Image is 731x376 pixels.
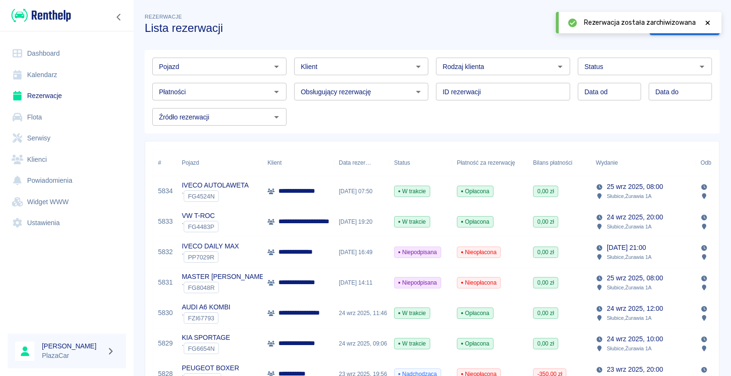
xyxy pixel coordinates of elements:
div: # [158,149,161,176]
p: Słubice , Żurawia 1A [607,253,652,261]
a: 5831 [158,277,173,287]
p: PEUGEOT BOXER [182,363,239,373]
div: Pojazd [182,149,199,176]
div: Klient [267,149,282,176]
a: 5829 [158,338,173,348]
p: 24 wrz 2025, 12:00 [607,304,663,314]
a: Renthelp logo [8,8,71,23]
a: Powiadomienia [8,170,126,191]
p: IVECO AUTOLAWETA [182,180,249,190]
h6: [PERSON_NAME] [42,341,103,351]
span: FG4524N [184,193,218,200]
div: Bilans płatności [528,149,591,176]
p: IVECO DAILY MAX [182,241,239,251]
div: Data rezerwacji [334,149,389,176]
span: 0,00 zł [533,278,558,287]
a: 5830 [158,308,173,318]
div: Pojazd [177,149,263,176]
div: Klient [263,149,334,176]
div: [DATE] 16:49 [334,237,389,267]
button: Zwiń nawigację [112,11,126,23]
p: [DATE] 21:00 [607,243,646,253]
div: Odbiór [701,149,718,176]
input: DD.MM.YYYY [578,83,641,100]
a: Rezerwacje [8,85,126,107]
div: Bilans płatności [533,149,573,176]
p: MASTER [PERSON_NAME] [182,272,266,282]
span: 0,00 zł [533,187,558,196]
p: 24 wrz 2025, 10:00 [607,334,663,344]
button: Otwórz [270,60,283,73]
h3: Lista rezerwacji [145,21,642,35]
div: Płatność za rezerwację [452,149,528,176]
div: 24 wrz 2025, 09:06 [334,328,389,359]
img: Renthelp logo [11,8,71,23]
span: 0,00 zł [533,218,558,226]
span: W trakcie [395,309,430,317]
div: ` [182,251,239,263]
span: Rezerwacje [145,14,182,20]
span: Opłacona [457,218,493,226]
button: Otwórz [412,60,425,73]
p: PlazaCar [42,351,103,361]
span: Nieopłacona [457,248,500,257]
button: Otwórz [553,60,567,73]
div: [DATE] 19:20 [334,207,389,237]
p: Słubice , Żurawia 1A [607,192,652,200]
span: W trakcie [395,339,430,348]
span: Rezerwacja została zarchiwizowana [584,18,696,28]
span: FZI67793 [184,315,218,322]
span: Nieopłacona [457,278,500,287]
p: Słubice , Żurawia 1A [607,283,652,292]
span: 0,00 zł [533,309,558,317]
span: Niepodpisana [395,248,441,257]
a: 5833 [158,217,173,227]
span: Opłacona [457,309,493,317]
span: W trakcie [395,187,430,196]
div: Wydanie [596,149,618,176]
div: ` [182,190,249,202]
span: Opłacona [457,339,493,348]
a: Klienci [8,149,126,170]
p: KIA SPORTAGE [182,333,230,343]
span: Opłacona [457,187,493,196]
span: FG6654N [184,345,218,352]
span: PP7029R [184,254,218,261]
button: Otwórz [270,110,283,124]
a: Kalendarz [8,64,126,86]
div: ` [182,312,230,324]
button: Otwórz [412,85,425,99]
div: ` [182,282,266,293]
div: ` [182,221,218,232]
button: Otwórz [270,85,283,99]
div: 24 wrz 2025, 11:46 [334,298,389,328]
p: 23 wrz 2025, 20:00 [607,365,663,375]
button: Sort [618,156,631,169]
div: Status [394,149,410,176]
span: 0,00 zł [533,339,558,348]
p: VW T-ROC [182,211,218,221]
div: [DATE] 14:11 [334,267,389,298]
span: FG4483P [184,223,218,230]
span: 0,00 zł [533,248,558,257]
a: Widget WWW [8,191,126,213]
div: Płatność za rezerwację [457,149,515,176]
span: W trakcie [395,218,430,226]
a: Dashboard [8,43,126,64]
div: [DATE] 07:50 [334,176,389,207]
p: 25 wrz 2025, 08:00 [607,273,663,283]
div: Wydanie [591,149,696,176]
a: 5832 [158,247,173,257]
p: AUDI A6 KOMBI [182,302,230,312]
input: DD.MM.YYYY [649,83,712,100]
div: Data rezerwacji [339,149,371,176]
p: Słubice , Żurawia 1A [607,344,652,353]
button: Sort [371,156,385,169]
a: Flota [8,107,126,128]
p: 25 wrz 2025, 08:00 [607,182,663,192]
p: Słubice , Żurawia 1A [607,314,652,322]
button: Otwórz [695,60,709,73]
a: Ustawienia [8,212,126,234]
span: Niepodpisana [395,278,441,287]
div: # [153,149,177,176]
